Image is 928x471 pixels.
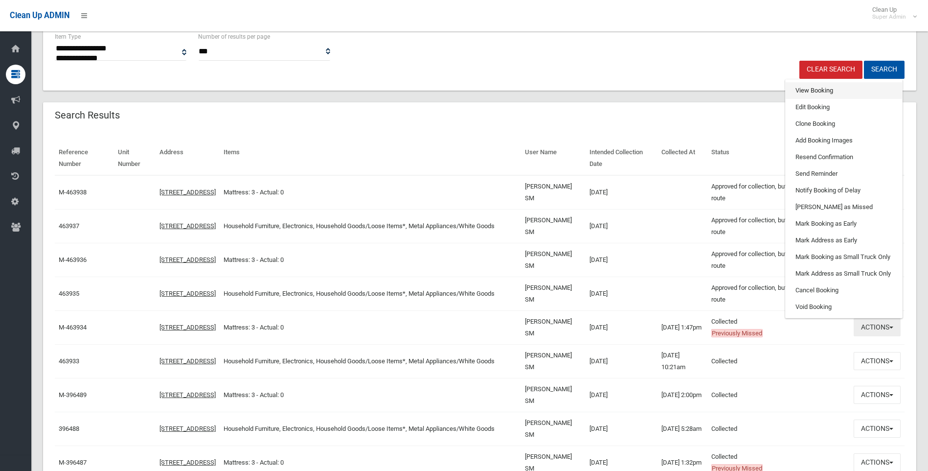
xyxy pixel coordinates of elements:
[159,324,216,331] a: [STREET_ADDRESS]
[59,290,79,297] a: 463935
[521,141,586,175] th: User Name
[521,243,586,277] td: [PERSON_NAME] SM
[10,11,69,20] span: Clean Up ADMIN
[786,282,902,299] a: Cancel Booking
[786,82,902,99] a: View Booking
[657,378,707,412] td: [DATE] 2:00pm
[220,378,521,412] td: Mattress: 3 - Actual: 0
[159,391,216,399] a: [STREET_ADDRESS]
[854,386,901,404] button: Actions
[220,310,521,344] td: Mattress: 3 - Actual: 0
[59,357,79,365] a: 463933
[220,209,521,243] td: Household Furniture, Electronics, Household Goods/Loose Items*, Metal Appliances/White Goods
[586,141,657,175] th: Intended Collection Date
[854,352,901,370] button: Actions
[59,256,87,263] a: M-463936
[59,324,87,331] a: M-463934
[657,141,707,175] th: Collected At
[586,277,657,310] td: [DATE]
[707,141,850,175] th: Status
[711,329,763,337] span: Previously Missed
[707,412,850,446] td: Collected
[786,182,902,199] a: Notify Booking of Delay
[220,277,521,310] td: Household Furniture, Electronics, Household Goods/Loose Items*, Metal Appliances/White Goods
[786,299,902,315] a: Void Booking
[786,116,902,132] a: Clone Booking
[586,243,657,277] td: [DATE]
[220,344,521,378] td: Household Furniture, Electronics, Household Goods/Loose Items*, Metal Appliances/White Goods
[59,222,79,230] a: 463937
[707,243,850,277] td: Approved for collection, but not yet assigned to route
[786,249,902,265] a: Mark Booking as Small Truck Only
[59,459,87,466] a: M-396487
[521,412,586,446] td: [PERSON_NAME] SM
[159,459,216,466] a: [STREET_ADDRESS]
[586,209,657,243] td: [DATE]
[159,222,216,230] a: [STREET_ADDRESS]
[159,357,216,365] a: [STREET_ADDRESS]
[586,310,657,344] td: [DATE]
[786,215,902,232] a: Mark Booking as Early
[707,378,850,412] td: Collected
[159,188,216,196] a: [STREET_ADDRESS]
[786,165,902,182] a: Send Reminder
[657,310,707,344] td: [DATE] 1:47pm
[586,175,657,210] td: [DATE]
[521,209,586,243] td: [PERSON_NAME] SM
[586,344,657,378] td: [DATE]
[521,378,586,412] td: [PERSON_NAME] SM
[159,290,216,297] a: [STREET_ADDRESS]
[854,420,901,438] button: Actions
[220,141,521,175] th: Items
[867,6,916,21] span: Clean Up
[220,412,521,446] td: Household Furniture, Electronics, Household Goods/Loose Items*, Metal Appliances/White Goods
[586,412,657,446] td: [DATE]
[707,344,850,378] td: Collected
[198,31,270,42] label: Number of results per page
[864,61,905,79] button: Search
[159,256,216,263] a: [STREET_ADDRESS]
[786,149,902,165] a: Resend Confirmation
[854,318,901,336] button: Actions
[521,310,586,344] td: [PERSON_NAME] SM
[43,106,132,125] header: Search Results
[707,175,850,210] td: Approved for collection, but not yet assigned to route
[55,31,81,42] label: Item Type
[872,13,906,21] small: Super Admin
[707,310,850,344] td: Collected
[159,425,216,432] a: [STREET_ADDRESS]
[156,141,220,175] th: Address
[786,132,902,149] a: Add Booking Images
[657,344,707,378] td: [DATE] 10:21am
[59,425,79,432] a: 396488
[786,265,902,282] a: Mark Address as Small Truck Only
[114,141,156,175] th: Unit Number
[521,277,586,310] td: [PERSON_NAME] SM
[786,232,902,249] a: Mark Address as Early
[220,175,521,210] td: Mattress: 3 - Actual: 0
[707,277,850,310] td: Approved for collection, but not yet assigned to route
[786,99,902,116] a: Edit Booking
[786,199,902,215] a: [PERSON_NAME] as Missed
[59,391,87,399] a: M-396489
[220,243,521,277] td: Mattress: 3 - Actual: 0
[657,412,707,446] td: [DATE] 5:28am
[707,209,850,243] td: Approved for collection, but not yet assigned to route
[521,175,586,210] td: [PERSON_NAME] SM
[521,344,586,378] td: [PERSON_NAME] SM
[55,141,114,175] th: Reference Number
[59,188,87,196] a: M-463938
[799,61,862,79] a: Clear Search
[586,378,657,412] td: [DATE]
